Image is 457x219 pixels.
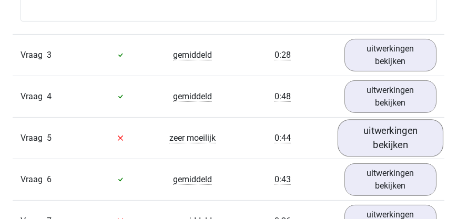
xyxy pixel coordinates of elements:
[21,132,47,144] span: Vraag
[21,90,47,103] span: Vraag
[275,133,291,143] span: 0:44
[47,91,52,101] span: 4
[338,119,444,157] a: uitwerkingen bekijken
[275,91,291,102] span: 0:48
[47,50,52,60] span: 3
[21,49,47,61] span: Vraag
[21,173,47,186] span: Vraag
[173,91,212,102] span: gemiddeld
[47,174,52,184] span: 6
[344,39,436,71] a: uitwerkingen bekijken
[344,163,436,196] a: uitwerkingen bekijken
[275,50,291,60] span: 0:28
[173,174,212,185] span: gemiddeld
[275,174,291,185] span: 0:43
[47,133,52,143] span: 5
[344,80,436,113] a: uitwerkingen bekijken
[173,50,212,60] span: gemiddeld
[169,133,216,143] span: zeer moeilijk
